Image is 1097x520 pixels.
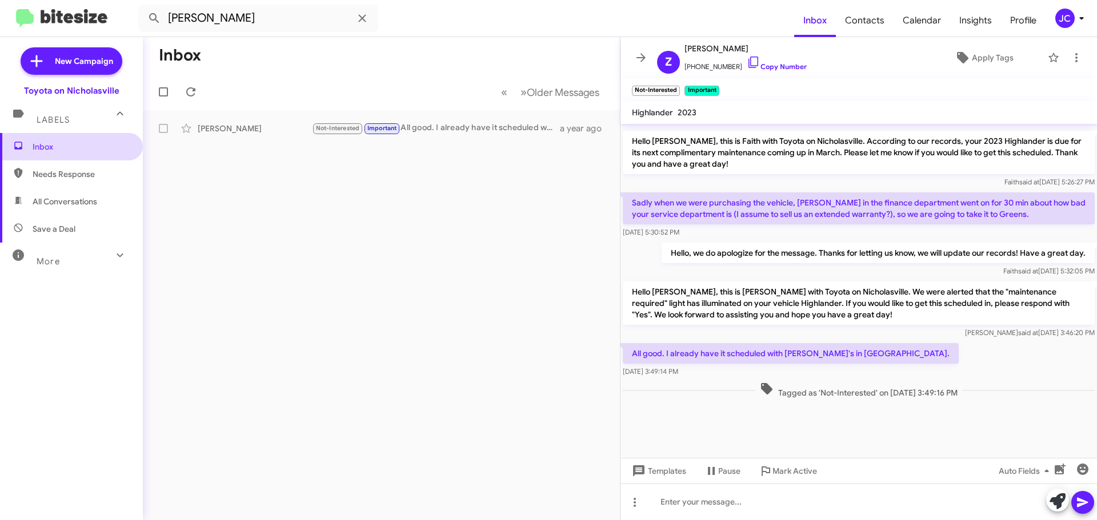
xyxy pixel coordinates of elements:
span: Auto Fields [999,461,1054,481]
span: « [501,85,507,99]
div: a year ago [560,123,611,134]
span: Older Messages [527,86,599,99]
span: said at [1019,178,1039,186]
small: Not-Interested [632,86,680,96]
span: [DATE] 5:30:52 PM [623,228,679,236]
p: Sadly when we were purchasing the vehicle, [PERSON_NAME] in the finance department went on for 30... [623,192,1095,224]
div: Toyota on Nicholasville [24,85,119,96]
button: Apply Tags [925,47,1042,68]
a: Calendar [894,4,950,37]
button: Templates [620,461,695,481]
span: 2023 [678,107,696,118]
span: Tagged as 'Not-Interested' on [DATE] 3:49:16 PM [755,382,962,398]
p: All good. I already have it scheduled with [PERSON_NAME]'s in [GEOGRAPHIC_DATA]. [623,343,959,364]
a: Profile [1001,4,1046,37]
span: Highlander [632,107,673,118]
a: Inbox [794,4,836,37]
p: Hello [PERSON_NAME], this is Faith with Toyota on Nicholasville. According to our records, your 2... [623,131,1095,174]
span: [PERSON_NAME] [DATE] 3:46:20 PM [965,328,1095,337]
span: Needs Response [33,168,130,180]
span: Faith [DATE] 5:32:05 PM [1003,267,1095,275]
div: JC [1055,9,1075,28]
span: » [521,85,527,99]
span: [PERSON_NAME] [684,42,807,55]
h1: Inbox [159,46,201,65]
span: said at [1018,328,1038,337]
a: Copy Number [747,62,807,71]
p: Hello [PERSON_NAME], this is [PERSON_NAME] with Toyota on Nicholasville. We were alerted that the... [623,281,1095,325]
button: Previous [494,80,514,104]
span: Not-Interested [316,124,360,132]
span: Pause [718,461,740,481]
div: All good. I already have it scheduled with [PERSON_NAME]'s in [GEOGRAPHIC_DATA]. [312,122,560,135]
span: said at [1018,267,1038,275]
p: Hello, we do apologize for the message. Thanks for letting us know, we will update our records! H... [662,243,1095,263]
a: New Campaign [21,47,122,75]
span: More [37,256,60,267]
span: Templates [630,461,686,481]
button: Pause [695,461,750,481]
a: Insights [950,4,1001,37]
span: All Conversations [33,196,97,207]
span: Inbox [33,141,130,152]
div: [PERSON_NAME] [198,123,312,134]
button: Mark Active [750,461,826,481]
span: Z [665,53,672,71]
button: Next [514,80,606,104]
span: New Campaign [55,55,113,67]
button: Auto Fields [990,461,1063,481]
span: Labels [37,115,70,125]
span: Apply Tags [972,47,1014,68]
span: Mark Active [772,461,817,481]
button: JC [1046,9,1084,28]
a: Contacts [836,4,894,37]
span: [DATE] 3:49:14 PM [623,367,678,376]
span: [PHONE_NUMBER] [684,55,807,72]
input: Search [138,5,378,32]
span: Faith [DATE] 5:26:27 PM [1004,178,1095,186]
small: Important [684,86,719,96]
span: Save a Deal [33,223,75,235]
span: Important [367,124,397,132]
nav: Page navigation example [495,80,606,104]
